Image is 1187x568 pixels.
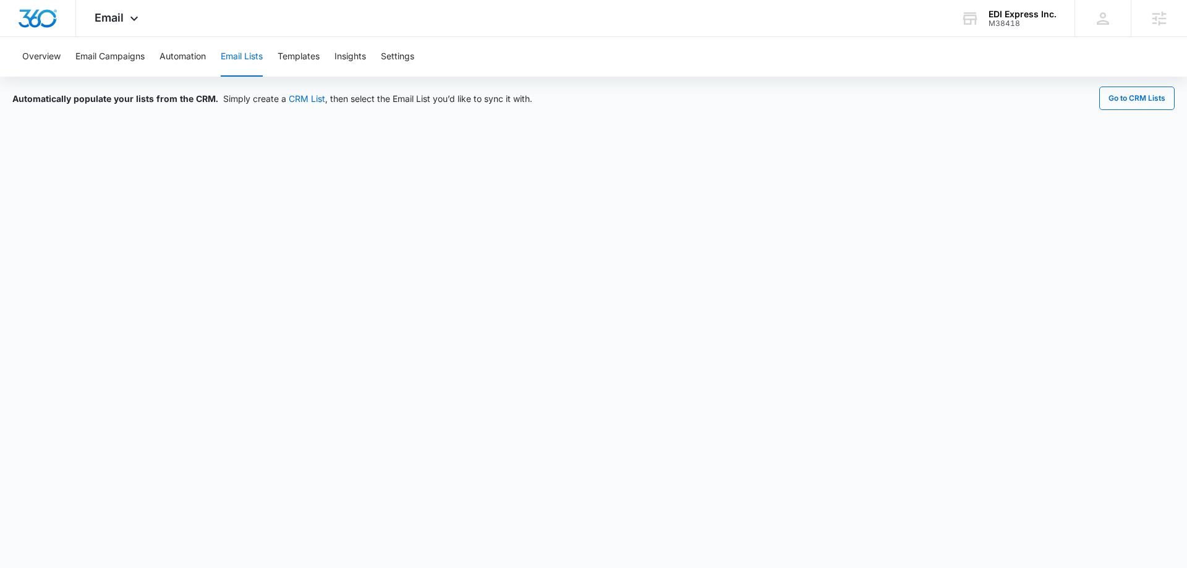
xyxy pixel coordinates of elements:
[22,37,61,77] button: Overview
[75,37,145,77] button: Email Campaigns
[1099,87,1175,110] button: Go to CRM Lists
[221,37,263,77] button: Email Lists
[278,37,320,77] button: Templates
[289,93,325,104] a: CRM List
[12,92,532,105] div: Simply create a , then select the Email List you’d like to sync it with.
[334,37,366,77] button: Insights
[989,9,1057,19] div: account name
[12,93,218,104] span: Automatically populate your lists from the CRM.
[160,37,206,77] button: Automation
[989,19,1057,28] div: account id
[381,37,414,77] button: Settings
[95,11,124,24] span: Email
